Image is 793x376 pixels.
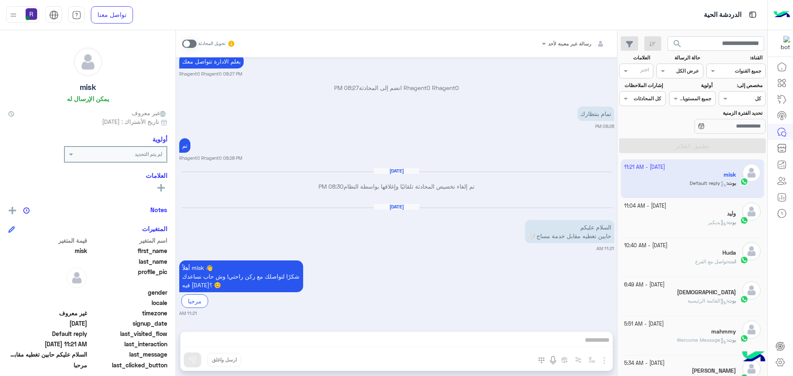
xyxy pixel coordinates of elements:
span: last_interaction [89,340,168,348]
img: profile [8,10,19,20]
img: defaultAdmin.png [74,48,102,76]
button: search [667,36,688,54]
small: [DATE] - 6:49 AM [624,281,665,289]
label: العلامات [620,54,650,61]
h6: أولوية [152,135,167,143]
span: بوت [728,337,736,343]
small: Rhagent0 Rhagent0 08:27 PM [179,71,242,77]
img: tab [49,10,59,20]
span: profile_pic [89,267,168,286]
span: غير معروف [132,109,167,117]
div: مرحبا [181,294,208,308]
b: : [727,258,736,265]
img: hulul-logo.png [739,343,768,372]
p: 7/9/2025, 8:28 PM [577,106,614,121]
h6: [DATE] [374,168,419,174]
img: WhatsApp [740,216,748,225]
label: تحديد الفترة الزمنية [670,109,762,117]
span: null [8,298,87,307]
img: defaultAdmin.png [742,320,761,339]
small: [DATE] - 5:34 AM [624,359,665,367]
span: misk [8,246,87,255]
h6: المتغيرات [142,225,167,232]
b: : [727,298,736,304]
span: null [8,288,87,297]
p: الدردشة الحية [704,9,741,21]
span: 08:27 PM [334,84,359,91]
h5: misk [80,83,96,92]
small: [DATE] - 5:51 AM [624,320,664,328]
img: defaultAdmin.png [742,242,761,260]
span: first_name [89,246,168,255]
span: رسالة غير معينة لأحد [548,40,591,47]
button: تطبيق الفلاتر [619,138,766,153]
span: last_visited_flow [89,329,168,338]
span: مرحبا [8,361,87,369]
b: : [727,337,736,343]
label: مخصص إلى: [720,82,762,89]
label: إشارات الملاحظات [620,82,662,89]
span: locale [89,298,168,307]
label: أولوية [670,82,712,89]
img: defaultAdmin.png [742,281,761,300]
h5: mahmmy [711,328,736,335]
small: 11:21 AM [179,310,197,317]
h5: وليد [727,210,736,217]
span: Welcome Message [677,337,727,343]
span: بوت [728,219,736,225]
div: اختر [640,66,650,76]
h6: يمكن الإرسال له [67,95,109,102]
small: [DATE] - 10:40 AM [624,242,667,250]
img: tab [748,9,758,20]
img: WhatsApp [740,256,748,264]
span: Default reply [8,329,87,338]
span: gender [89,288,168,297]
span: اسم المتغير [89,236,168,245]
img: tab [72,10,81,20]
p: 6/10/2025, 11:21 AM [179,260,303,292]
img: Logo [774,6,790,24]
span: تاريخ الأشتراك : [DATE] [102,117,159,126]
span: السلام عليكم حابين تغطيه مقابل خدمة مساج 🤍 [8,350,87,359]
p: 7/9/2025, 8:27 PM [179,54,244,69]
span: last_name [89,257,168,266]
img: WhatsApp [740,334,748,343]
img: userImage [26,8,37,20]
b: لم يتم التحديد [135,151,162,157]
p: 6/10/2025, 11:21 AM [525,220,614,243]
h5: عبدالرقيب الشلفي [692,367,736,374]
span: تواصل مع الفرع [695,258,727,265]
img: 322853014244696 [775,36,790,51]
label: القناة: [708,54,763,61]
small: تحويل المحادثة [198,40,226,47]
span: 08:30 PM [318,183,344,190]
small: 11:21 AM [596,245,614,252]
small: 08:28 PM [595,123,614,130]
span: القائمة الرئيسية [688,298,727,304]
p: Rhagent0 Rhagent0 انضم إلى المحادثة [179,83,614,92]
span: timezone [89,309,168,317]
span: بديكير [708,219,727,225]
span: last_message [89,350,168,359]
h6: العلامات [8,172,167,179]
img: add [9,207,16,214]
span: انت [729,258,736,265]
a: تواصل معنا [91,6,133,24]
b: : [727,219,736,225]
small: [DATE] - 11:04 AM [624,202,666,210]
span: 2025-09-07T16:40:03.024Z [8,319,87,328]
a: tab [68,6,85,24]
small: Rhagent0 Rhagent0 08:28 PM [179,155,242,161]
img: defaultAdmin.png [742,202,761,221]
h6: Notes [150,206,167,213]
h5: Huda [722,249,736,256]
span: بوت [728,298,736,304]
img: notes [23,207,30,214]
h6: [DATE] [374,204,419,210]
span: last_clicked_button [89,361,168,369]
span: search [672,39,682,49]
p: 7/9/2025, 8:28 PM [179,138,190,153]
span: 2025-10-06T08:21:29.36Z [8,340,87,348]
span: غير معروف [8,309,87,317]
img: defaultAdmin.png [66,267,87,288]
